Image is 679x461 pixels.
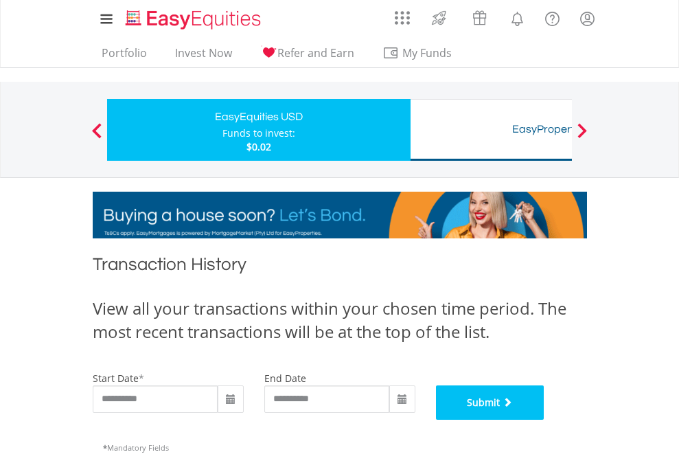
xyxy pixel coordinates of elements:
[395,10,410,25] img: grid-menu-icon.svg
[246,140,271,153] span: $0.02
[115,107,402,126] div: EasyEquities USD
[436,385,544,420] button: Submit
[428,7,450,29] img: thrive-v2.svg
[83,130,111,144] button: Previous
[264,372,306,385] label: end date
[120,3,266,31] a: Home page
[386,3,419,25] a: AppsGrid
[535,3,570,31] a: FAQ's and Support
[93,252,587,283] h1: Transaction History
[255,46,360,67] a: Refer and Earn
[500,3,535,31] a: Notifications
[103,442,169,453] span: Mandatory Fields
[277,45,354,60] span: Refer and Earn
[468,7,491,29] img: vouchers-v2.svg
[570,3,605,34] a: My Profile
[96,46,152,67] a: Portfolio
[222,126,295,140] div: Funds to invest:
[459,3,500,29] a: Vouchers
[93,192,587,238] img: EasyMortage Promotion Banner
[123,8,266,31] img: EasyEquities_Logo.png
[93,297,587,344] div: View all your transactions within your chosen time period. The most recent transactions will be a...
[382,44,472,62] span: My Funds
[568,130,596,144] button: Next
[170,46,238,67] a: Invest Now
[93,372,139,385] label: start date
